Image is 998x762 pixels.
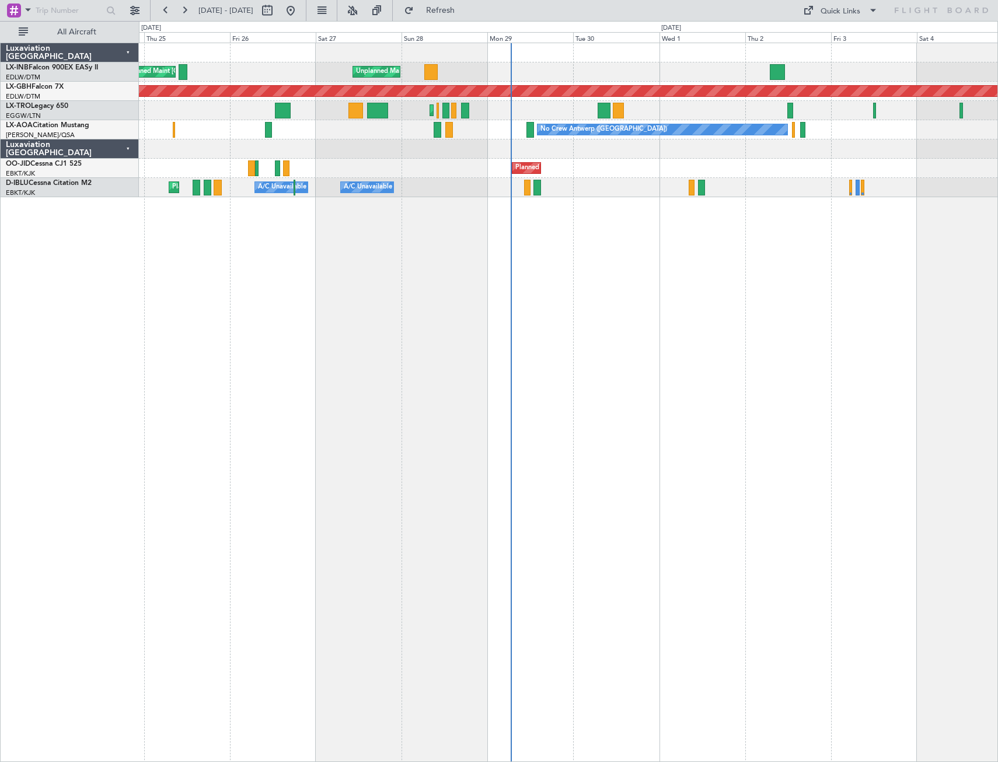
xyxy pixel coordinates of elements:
[6,122,89,129] a: LX-AOACitation Mustang
[141,23,161,33] div: [DATE]
[6,73,40,82] a: EDLW/DTM
[13,23,127,41] button: All Aircraft
[402,32,487,43] div: Sun 28
[6,103,68,110] a: LX-TROLegacy 650
[6,160,82,167] a: OO-JIDCessna CJ1 525
[6,188,35,197] a: EBKT/KJK
[831,32,917,43] div: Fri 3
[198,5,253,16] span: [DATE] - [DATE]
[399,1,469,20] button: Refresh
[821,6,860,18] div: Quick Links
[6,83,32,90] span: LX-GBH
[6,92,40,101] a: EDLW/DTM
[144,32,230,43] div: Thu 25
[6,103,31,110] span: LX-TRO
[172,179,302,196] div: Planned Maint Nice ([GEOGRAPHIC_DATA])
[416,6,465,15] span: Refresh
[659,32,745,43] div: Wed 1
[6,131,75,139] a: [PERSON_NAME]/QSA
[540,121,667,138] div: No Crew Antwerp ([GEOGRAPHIC_DATA])
[487,32,573,43] div: Mon 29
[230,32,316,43] div: Fri 26
[36,2,103,19] input: Trip Number
[30,28,123,36] span: All Aircraft
[6,83,64,90] a: LX-GBHFalcon 7X
[6,160,30,167] span: OO-JID
[6,122,33,129] span: LX-AOA
[745,32,831,43] div: Thu 2
[515,159,651,177] div: Planned Maint Kortrijk-[GEOGRAPHIC_DATA]
[6,169,35,178] a: EBKT/KJK
[344,179,530,196] div: A/C Unavailable [GEOGRAPHIC_DATA]-[GEOGRAPHIC_DATA]
[573,32,659,43] div: Tue 30
[6,111,41,120] a: EGGW/LTN
[661,23,681,33] div: [DATE]
[258,179,475,196] div: A/C Unavailable [GEOGRAPHIC_DATA] ([GEOGRAPHIC_DATA] National)
[6,180,29,187] span: D-IBLU
[797,1,884,20] button: Quick Links
[6,64,98,71] a: LX-INBFalcon 900EX EASy II
[356,63,460,81] div: Unplanned Maint Roma (Ciampino)
[316,32,402,43] div: Sat 27
[6,180,92,187] a: D-IBLUCessna Citation M2
[6,64,29,71] span: LX-INB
